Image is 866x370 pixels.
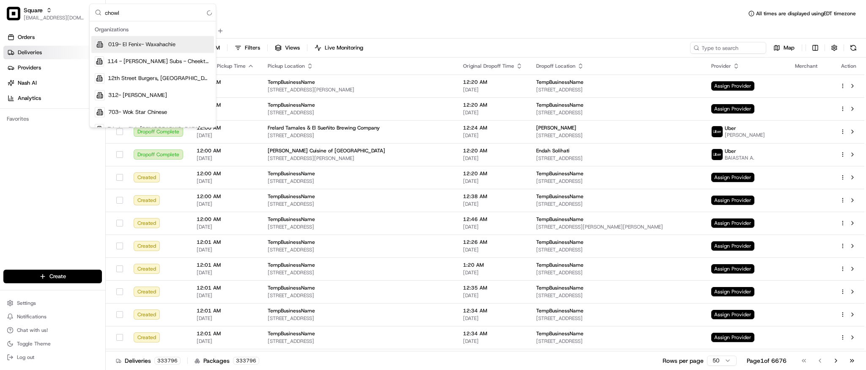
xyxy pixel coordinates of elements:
[197,109,254,116] span: [DATE]
[711,310,754,319] span: Assign Provider
[463,262,523,268] span: 1:20 AM
[8,124,15,130] div: 📗
[17,340,51,347] span: Toggle Theme
[49,273,66,280] span: Create
[711,241,754,251] span: Assign Provider
[711,81,754,91] span: Assign Provider
[18,33,35,41] span: Orders
[725,148,736,155] span: Uber
[3,61,105,75] a: Providers
[3,46,105,59] a: Deliveries
[7,7,20,20] img: Square
[536,315,698,322] span: [STREET_ADDRESS]
[463,109,523,116] span: [DATE]
[18,79,37,87] span: Nash AI
[690,42,766,54] input: Type to search
[711,333,754,342] span: Assign Provider
[108,91,167,99] span: 312- [PERSON_NAME]
[747,356,787,365] div: Page 1 of 6676
[268,109,449,116] span: [STREET_ADDRESS]
[268,193,315,200] span: TempBusinessName
[3,76,105,90] a: Nash AI
[536,170,584,177] span: TempBusinessName
[463,284,523,291] span: 12:35 AM
[197,63,246,69] span: Original Pickup Time
[3,311,102,323] button: Notifications
[18,49,42,56] span: Deliveries
[197,201,254,207] span: [DATE]
[463,224,523,230] span: [DATE]
[107,58,211,65] span: 114 - [PERSON_NAME] Subs - Cheektowaga
[3,324,102,336] button: Chat with us!
[536,178,698,185] span: [STREET_ADDRESS]
[712,126,723,137] img: uber-new-logo.jpeg
[463,330,523,337] span: 12:34 AM
[536,239,584,246] span: TempBusinessName
[268,132,449,139] span: [STREET_ADDRESS]
[154,357,181,364] div: 333796
[22,55,140,64] input: Clear
[268,284,315,291] span: TempBusinessName
[463,132,523,139] span: [DATE]
[536,269,698,276] span: [STREET_ADDRESS]
[847,42,859,54] button: Refresh
[711,287,754,296] span: Assign Provider
[80,123,136,131] span: API Documentation
[463,307,523,314] span: 12:34 AM
[536,86,698,93] span: [STREET_ADDRESS]
[463,102,523,108] span: 12:20 AM
[325,44,363,52] span: Live Monitoring
[29,81,139,89] div: Start new chat
[90,22,216,127] div: Suggestions
[463,338,523,345] span: [DATE]
[463,155,523,162] span: [DATE]
[536,201,698,207] span: [STREET_ADDRESS]
[3,297,102,309] button: Settings
[116,356,181,365] div: Deliveries
[784,44,795,52] span: Map
[536,132,698,139] span: [STREET_ADDRESS]
[268,147,385,154] span: [PERSON_NAME] Cuisine of [GEOGRAPHIC_DATA]
[197,239,254,246] span: 12:01 AM
[268,201,449,207] span: [STREET_ADDRESS]
[3,3,88,24] button: SquareSquare[EMAIL_ADDRESS][DOMAIN_NAME]
[268,170,315,177] span: TempBusinessName
[536,284,584,291] span: TempBusinessName
[8,8,25,25] img: Nash
[197,292,254,299] span: [DATE]
[463,86,523,93] span: [DATE]
[311,42,367,54] button: Live Monitoring
[536,216,584,223] span: TempBusinessName
[3,338,102,350] button: Toggle Theme
[536,224,698,230] span: [STREET_ADDRESS][PERSON_NAME][PERSON_NAME]
[536,292,698,299] span: [STREET_ADDRESS]
[463,216,523,223] span: 12:46 AM
[197,246,254,253] span: [DATE]
[268,292,449,299] span: [STREET_ADDRESS]
[197,330,254,337] span: 12:01 AM
[18,94,41,102] span: Analytics
[711,196,754,205] span: Assign Provider
[197,86,254,93] span: [DATE]
[463,315,523,322] span: [DATE]
[18,64,41,72] span: Providers
[197,224,254,230] span: [DATE]
[71,124,78,130] div: 💻
[91,23,214,36] div: Organizations
[197,155,254,162] span: [DATE]
[197,338,254,345] span: [DATE]
[3,351,102,363] button: Log out
[268,178,449,185] span: [STREET_ADDRESS]
[663,356,704,365] p: Rows per page
[5,119,68,135] a: 📗Knowledge Base
[536,246,698,253] span: [STREET_ADDRESS]
[463,201,523,207] span: [DATE]
[3,112,102,126] div: Favorites
[108,108,167,116] span: 703- Wok Star Chinese
[197,178,254,185] span: [DATE]
[463,124,523,131] span: 12:24 AM
[268,216,315,223] span: TempBusinessName
[29,89,107,96] div: We're available if you need us!
[144,83,154,94] button: Start new chat
[268,239,315,246] span: TempBusinessName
